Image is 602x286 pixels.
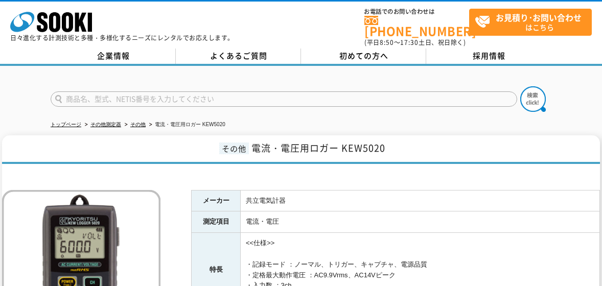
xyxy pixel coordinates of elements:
span: 電流・電圧用ロガー KEW5020 [251,141,385,155]
a: 初めての方へ [301,49,426,64]
span: はこちら [475,9,591,35]
th: メーカー [192,190,241,211]
a: [PHONE_NUMBER] [364,16,469,37]
th: 測定項目 [192,211,241,233]
li: 電流・電圧用ロガー KEW5020 [147,120,225,130]
span: 8:50 [380,38,394,47]
span: 17:30 [400,38,419,47]
strong: お見積り･お問い合わせ [496,11,582,23]
span: その他 [219,142,249,154]
img: btn_search.png [520,86,546,112]
p: 日々進化する計測技術と多種・多様化するニーズにレンタルでお応えします。 [10,35,234,41]
a: その他測定器 [90,122,121,127]
a: 企業情報 [51,49,176,64]
td: 電流・電圧 [241,211,600,233]
span: 初めての方へ [339,50,388,61]
span: お電話でのお問い合わせは [364,9,469,15]
input: 商品名、型式、NETIS番号を入力してください [51,91,517,107]
a: トップページ [51,122,81,127]
a: お見積り･お問い合わせはこちら [469,9,592,36]
a: よくあるご質問 [176,49,301,64]
a: その他 [130,122,146,127]
td: 共立電気計器 [241,190,600,211]
a: 採用情報 [426,49,551,64]
span: (平日 ～ 土日、祝日除く) [364,38,466,47]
